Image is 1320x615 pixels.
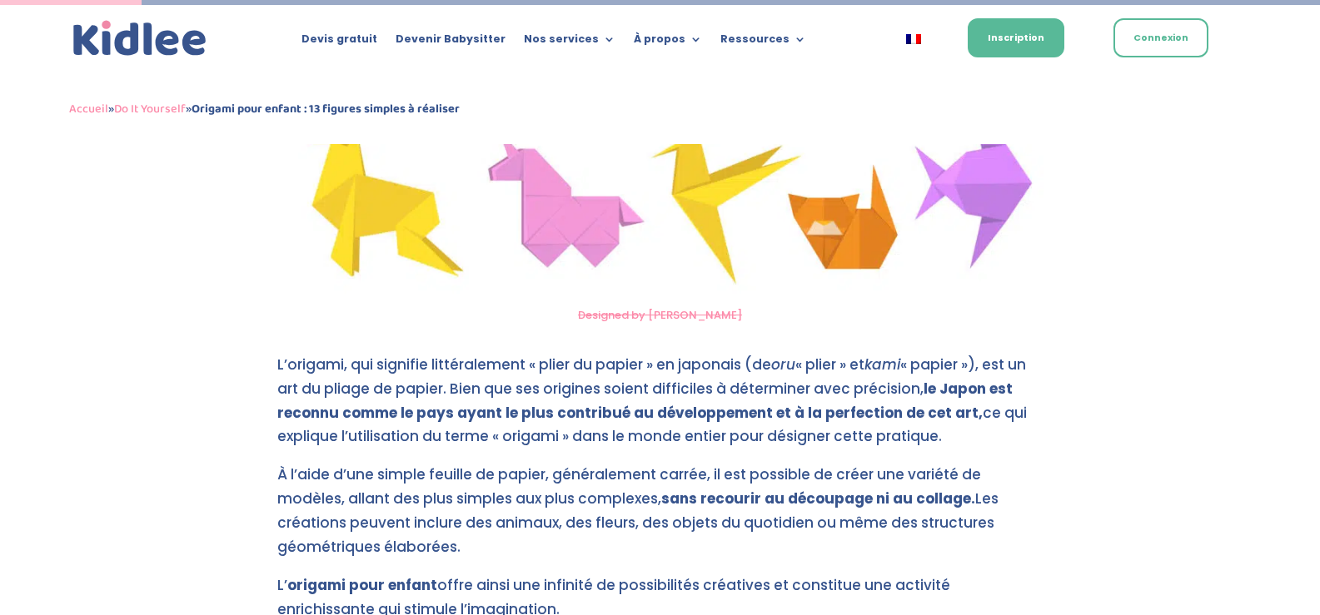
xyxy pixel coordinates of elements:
img: logo_kidlee_bleu [69,17,211,61]
a: Nos services [524,33,615,52]
a: Accueil [69,99,108,119]
em: oru [771,355,795,374]
a: Inscription [968,18,1064,57]
a: Do It Yourself [114,99,186,119]
span: » » [69,99,460,119]
a: Connexion [1113,18,1208,57]
a: Devenir Babysitter [396,33,506,52]
a: À propos [634,33,702,52]
img: Français [906,34,921,44]
a: Designed by [PERSON_NAME] [578,307,742,323]
a: Devis gratuit [301,33,377,52]
strong: Origami pour enfant : 13 figures simples à réaliser [192,99,460,119]
strong: le Japon est reconnu comme le pays ayant le plus contribué au développement et à la perfection de... [277,379,1013,423]
a: Ressources [720,33,806,52]
strong: sans recourir au découpage ni au collage. [661,489,975,508]
p: L’origami, qui signifie littéralement « plier du papier » en japonais (de « plier » et « papier »... [277,353,1044,464]
strong: origami pour enfant [287,575,437,595]
em: kami [864,355,900,374]
a: Kidlee Logo [69,17,211,61]
p: À l’aide d’une simple feuille de papier, généralement carrée, il est possible de créer une variét... [277,463,1044,573]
